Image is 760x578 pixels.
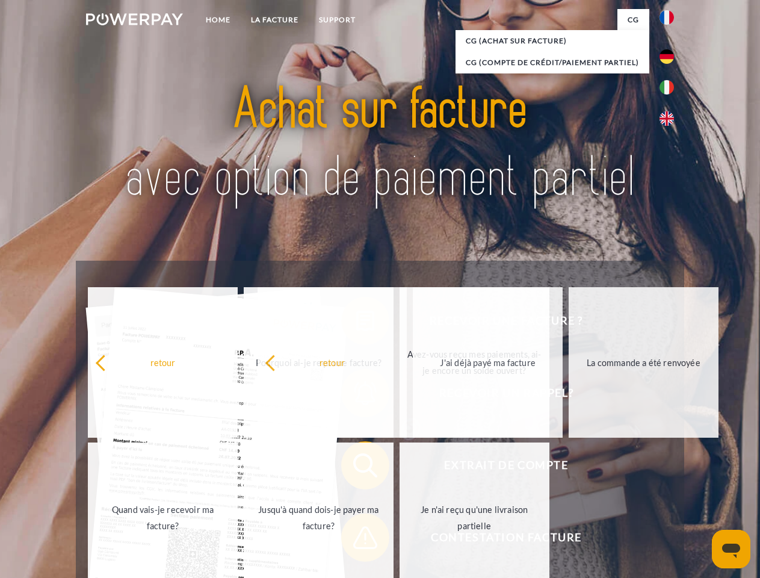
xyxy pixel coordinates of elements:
img: title-powerpay_fr.svg [115,58,645,231]
img: it [660,80,674,95]
div: J'ai déjà payé ma facture [420,354,555,370]
div: retour [265,354,400,370]
img: logo-powerpay-white.svg [86,13,183,25]
a: Home [196,9,241,31]
a: CG (Compte de crédit/paiement partiel) [456,52,649,73]
img: de [660,49,674,64]
div: La commande a été renvoyée [576,354,711,370]
img: fr [660,10,674,25]
a: CG (achat sur facture) [456,30,649,52]
a: LA FACTURE [241,9,309,31]
div: Quand vais-je recevoir ma facture? [95,502,230,534]
a: Support [309,9,366,31]
div: Je n'ai reçu qu'une livraison partielle [407,502,542,534]
div: retour [95,354,230,370]
iframe: Bouton de lancement de la fenêtre de messagerie [712,530,750,568]
a: CG [617,9,649,31]
div: Jusqu'à quand dois-je payer ma facture? [251,502,386,534]
img: en [660,111,674,126]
